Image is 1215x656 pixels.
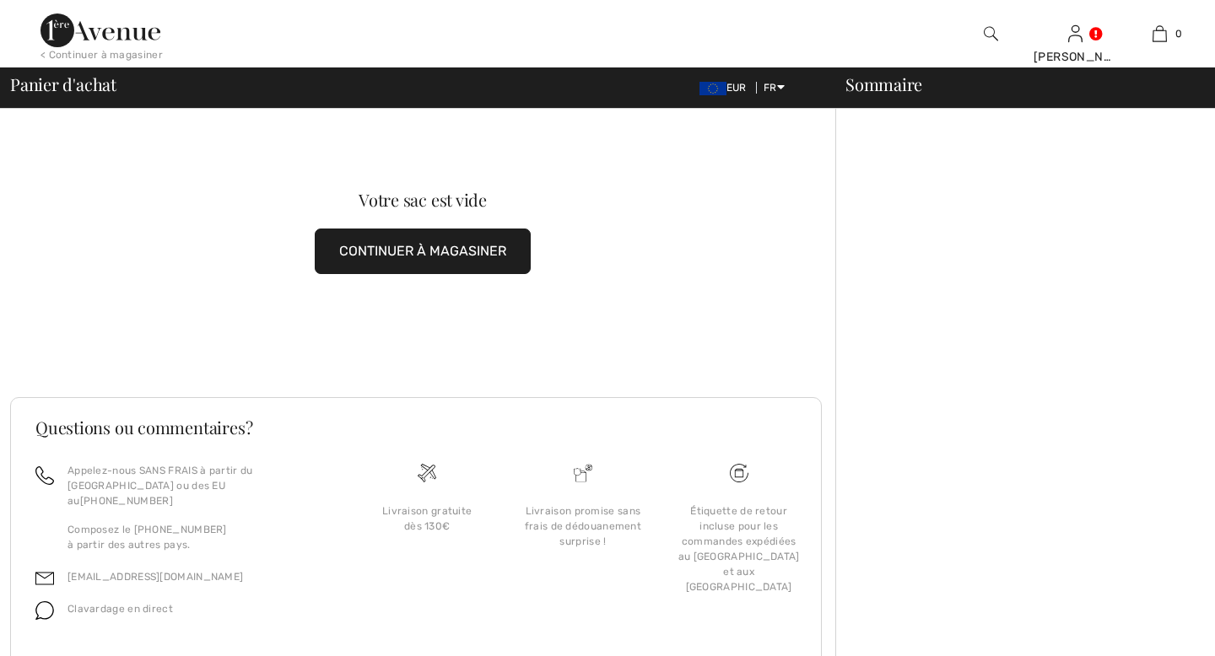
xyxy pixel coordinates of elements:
img: chat [35,601,54,620]
img: Livraison gratuite dès 130&#8364; [730,464,748,482]
a: [EMAIL_ADDRESS][DOMAIN_NAME] [67,571,243,583]
p: Composez le [PHONE_NUMBER] à partir des autres pays. [67,522,329,552]
div: Sommaire [825,76,1205,93]
div: < Continuer à magasiner [40,47,163,62]
div: Livraison gratuite dès 130€ [363,503,492,534]
div: Livraison promise sans frais de dédouanement surprise ! [519,503,648,549]
h3: Questions ou commentaires? [35,419,796,436]
span: EUR [699,82,753,94]
div: [PERSON_NAME] [1034,48,1116,66]
span: Panier d'achat [10,76,116,93]
div: Étiquette de retour incluse pour les commandes expédiées au [GEOGRAPHIC_DATA] et aux [GEOGRAPHIC_... [674,503,803,594]
div: Votre sac est vide [51,191,794,208]
img: Livraison gratuite dès 130&#8364; [418,464,436,482]
img: Euro [699,82,726,95]
a: Se connecter [1068,25,1083,41]
a: [PHONE_NUMBER] [80,495,173,507]
img: recherche [984,24,998,44]
button: CONTINUER À MAGASINER [315,229,531,274]
img: email [35,569,54,588]
img: Mes infos [1068,24,1083,44]
img: 1ère Avenue [40,13,160,47]
p: Appelez-nous SANS FRAIS à partir du [GEOGRAPHIC_DATA] ou des EU au [67,463,329,508]
a: 0 [1118,24,1201,44]
span: Clavardage en direct [67,603,173,615]
span: 0 [1175,26,1182,41]
img: Mon panier [1153,24,1167,44]
span: FR [764,82,785,94]
img: Livraison promise sans frais de dédouanement surprise&nbsp;! [574,464,592,482]
img: call [35,466,54,485]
